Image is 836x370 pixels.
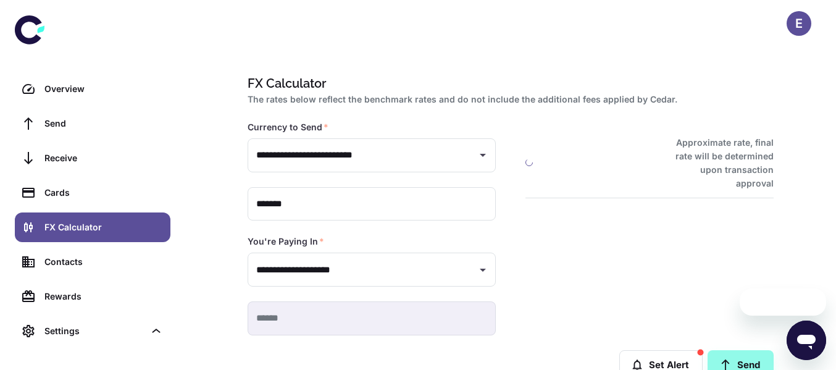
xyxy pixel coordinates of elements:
div: Receive [44,151,163,165]
div: Settings [44,324,144,338]
label: Currency to Send [248,121,328,133]
a: Send [15,109,170,138]
div: Overview [44,82,163,96]
iframe: Message from company [740,288,826,316]
a: Receive [15,143,170,173]
a: FX Calculator [15,212,170,242]
button: Open [474,146,491,164]
a: Contacts [15,247,170,277]
div: Send [44,117,163,130]
h1: FX Calculator [248,74,769,93]
a: Cards [15,178,170,208]
div: Contacts [44,255,163,269]
button: E [787,11,811,36]
a: Rewards [15,282,170,311]
div: Settings [15,316,170,346]
label: You're Paying In [248,235,324,248]
div: Cards [44,186,163,200]
h6: Approximate rate, final rate will be determined upon transaction approval [662,136,774,190]
div: FX Calculator [44,221,163,234]
a: Overview [15,74,170,104]
iframe: Button to launch messaging window [787,321,826,360]
div: Rewards [44,290,163,303]
button: Open [474,261,491,279]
